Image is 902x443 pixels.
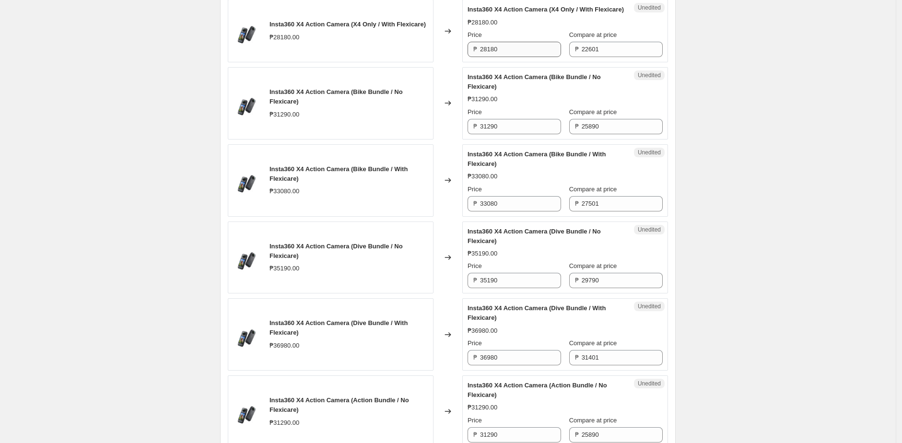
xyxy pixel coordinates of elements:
[468,417,482,424] span: Price
[638,149,661,156] span: Unedited
[468,339,482,347] span: Price
[233,166,262,195] img: NPT_INSTA360_X4_MAINUNIT-1_48dc7101-176d-437d-a433-b2563b248e1b_80x.jpg
[269,396,409,413] span: Insta360 X4 Action Camera (Action Bundle / No Flexicare)
[468,186,482,193] span: Price
[468,326,497,336] div: ₱36980.00
[468,304,606,321] span: Insta360 X4 Action Camera (Dive Bundle / With Flexicare)
[473,123,477,130] span: ₱
[468,172,497,181] div: ₱33080.00
[575,277,579,284] span: ₱
[575,46,579,53] span: ₱
[269,187,299,196] div: ₱33080.00
[233,243,262,272] img: NPT_INSTA360_X4_MAINUNIT-1_48dc7101-176d-437d-a433-b2563b248e1b_80x.jpg
[468,6,624,13] span: Insta360 X4 Action Camera (X4 Only / With Flexicare)
[468,108,482,116] span: Price
[638,226,661,233] span: Unedited
[468,94,497,104] div: ₱31290.00
[473,431,477,438] span: ₱
[233,397,262,426] img: NPT_INSTA360_X4_MAINUNIT-1_48dc7101-176d-437d-a433-b2563b248e1b_80x.jpg
[569,186,617,193] span: Compare at price
[575,431,579,438] span: ₱
[473,354,477,361] span: ₱
[468,228,601,245] span: Insta360 X4 Action Camera (Dive Bundle / No Flexicare)
[468,151,606,167] span: Insta360 X4 Action Camera (Bike Bundle / With Flexicare)
[468,31,482,38] span: Price
[638,303,661,310] span: Unedited
[269,341,299,350] div: ₱36980.00
[269,88,403,105] span: Insta360 X4 Action Camera (Bike Bundle / No Flexicare)
[468,18,497,27] div: ₱28180.00
[569,31,617,38] span: Compare at price
[269,264,299,273] div: ₱35190.00
[575,200,579,207] span: ₱
[569,417,617,424] span: Compare at price
[233,89,262,117] img: NPT_INSTA360_X4_MAINUNIT-1_48dc7101-176d-437d-a433-b2563b248e1b_80x.jpg
[233,320,262,349] img: NPT_INSTA360_X4_MAINUNIT-1_48dc7101-176d-437d-a433-b2563b248e1b_80x.jpg
[473,277,477,284] span: ₱
[468,73,601,90] span: Insta360 X4 Action Camera (Bike Bundle / No Flexicare)
[269,165,408,182] span: Insta360 X4 Action Camera (Bike Bundle / With Flexicare)
[468,382,607,398] span: Insta360 X4 Action Camera (Action Bundle / No Flexicare)
[569,262,617,269] span: Compare at price
[269,418,299,428] div: ₱31290.00
[638,4,661,12] span: Unedited
[569,108,617,116] span: Compare at price
[638,71,661,79] span: Unedited
[473,200,477,207] span: ₱
[269,243,403,259] span: Insta360 X4 Action Camera (Dive Bundle / No Flexicare)
[638,380,661,387] span: Unedited
[473,46,477,53] span: ₱
[269,319,408,336] span: Insta360 X4 Action Camera (Dive Bundle / With Flexicare)
[468,262,482,269] span: Price
[468,249,497,258] div: ₱35190.00
[468,403,497,412] div: ₱31290.00
[575,354,579,361] span: ₱
[569,339,617,347] span: Compare at price
[269,21,426,28] span: Insta360 X4 Action Camera (X4 Only / With Flexicare)
[269,110,299,119] div: ₱31290.00
[269,33,299,42] div: ₱28180.00
[233,17,262,46] img: NPT_INSTA360_X4_MAINUNIT-1_48dc7101-176d-437d-a433-b2563b248e1b_80x.jpg
[575,123,579,130] span: ₱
